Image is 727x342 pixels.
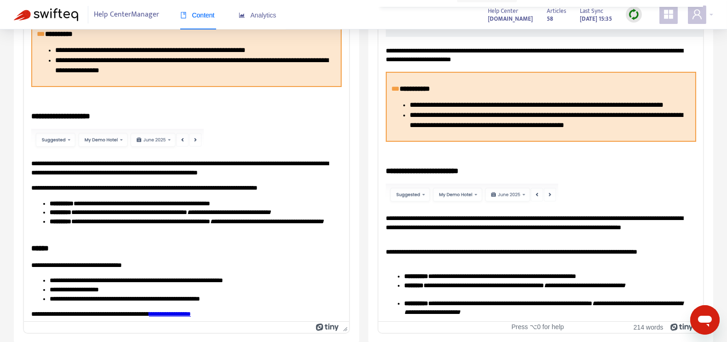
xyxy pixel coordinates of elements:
img: sync.dc5367851b00ba804db3.png [628,9,640,20]
span: user [692,9,703,20]
span: Articles [547,6,566,16]
iframe: Button to launch messaging window [690,305,720,335]
strong: [DATE] 15:35 [580,14,612,24]
span: area-chart [239,12,245,18]
strong: [DOMAIN_NAME] [488,14,533,24]
a: [DOMAIN_NAME] [488,13,533,24]
span: Help Center [488,6,518,16]
span: Content [180,12,215,19]
a: Powered by Tiny [316,323,339,330]
span: book [180,12,187,18]
span: Help Center Manager [94,6,160,23]
a: Powered by Tiny [670,323,693,330]
span: Last Sync [580,6,603,16]
button: 214 words [634,323,664,331]
div: Press ⌥0 for help [486,323,590,331]
img: Swifteq [14,8,78,21]
span: Analytics [239,12,276,19]
iframe: Rich Text Area [378,7,704,321]
div: Press the Up and Down arrow keys to resize the editor. [339,322,349,333]
strong: 58 [547,14,553,24]
span: appstore [663,9,674,20]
